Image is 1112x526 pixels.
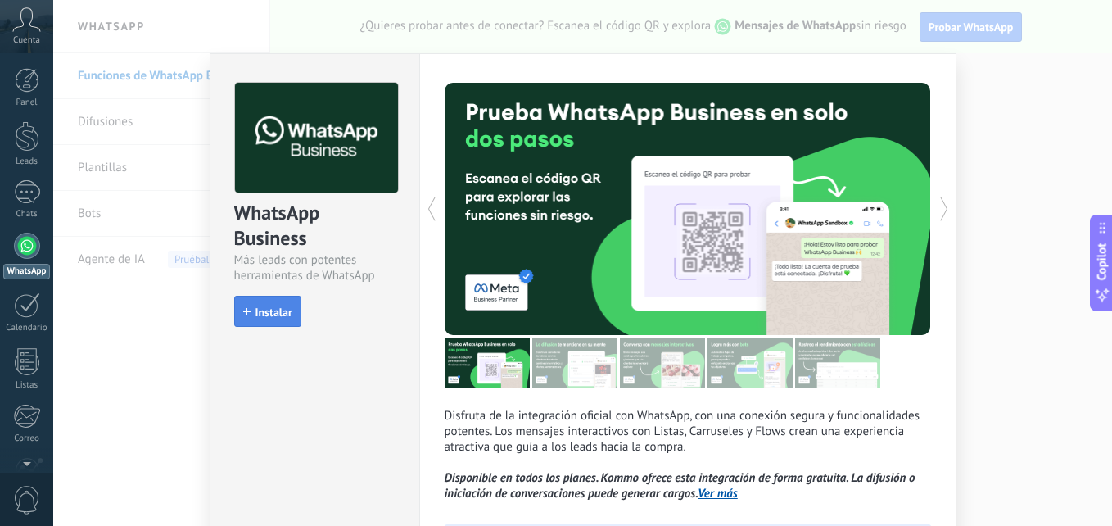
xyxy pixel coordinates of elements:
i: Disponible en todos los planes. Kommo ofrece esta integración de forma gratuita. La difusión o in... [445,470,915,501]
div: Calendario [3,323,51,333]
div: Listas [3,380,51,391]
span: Copilot [1094,243,1110,281]
div: Leads [3,156,51,167]
div: Chats [3,209,51,220]
span: Instalar [255,306,292,318]
img: logo_main.png [235,83,398,193]
div: WhatsApp [3,264,50,279]
div: WhatsApp Business [234,200,396,252]
img: tour_image_62c9952fc9cf984da8d1d2aa2c453724.png [707,338,793,388]
div: Más leads con potentes herramientas de WhatsApp [234,252,396,283]
a: Ver más [698,486,738,501]
div: Correo [3,433,51,444]
img: tour_image_7a4924cebc22ed9e3259523e50fe4fd6.png [445,338,530,388]
span: Cuenta [13,35,40,46]
img: tour_image_cc377002d0016b7ebaeb4dbe65cb2175.png [795,338,880,388]
img: tour_image_1009fe39f4f058b759f0df5a2b7f6f06.png [620,338,705,388]
p: Disfruta de la integración oficial con WhatsApp, con una conexión segura y funcionalidades potent... [445,408,931,501]
img: tour_image_cc27419dad425b0ae96c2716632553fa.png [532,338,617,388]
button: Instalar [234,296,301,327]
div: Panel [3,97,51,108]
